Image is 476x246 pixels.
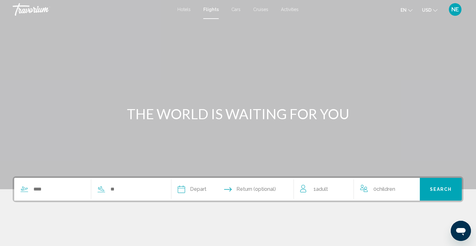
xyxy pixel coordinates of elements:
iframe: Button to launch messaging window [451,221,471,241]
span: en [401,8,407,13]
span: Children [377,186,395,192]
button: Change currency [422,5,437,15]
span: NE [451,6,459,13]
button: Return date [224,178,276,201]
button: Travelers: 1 adult, 0 children [294,178,420,201]
a: Cars [231,7,241,12]
button: Depart date [178,178,206,201]
h1: THE WORLD IS WAITING FOR YOU [120,106,356,122]
span: 0 [373,185,395,194]
span: Return (optional) [236,185,276,194]
a: Activities [281,7,299,12]
a: Flights [203,7,219,12]
span: 1 [313,185,328,194]
span: Adult [316,186,328,192]
a: Cruises [253,7,268,12]
button: User Menu [447,3,463,16]
span: Search [430,187,452,192]
a: Travorium [13,3,171,16]
span: USD [422,8,431,13]
button: Search [420,178,462,201]
button: Change language [401,5,413,15]
a: Hotels [177,7,191,12]
div: Search widget [14,178,462,201]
